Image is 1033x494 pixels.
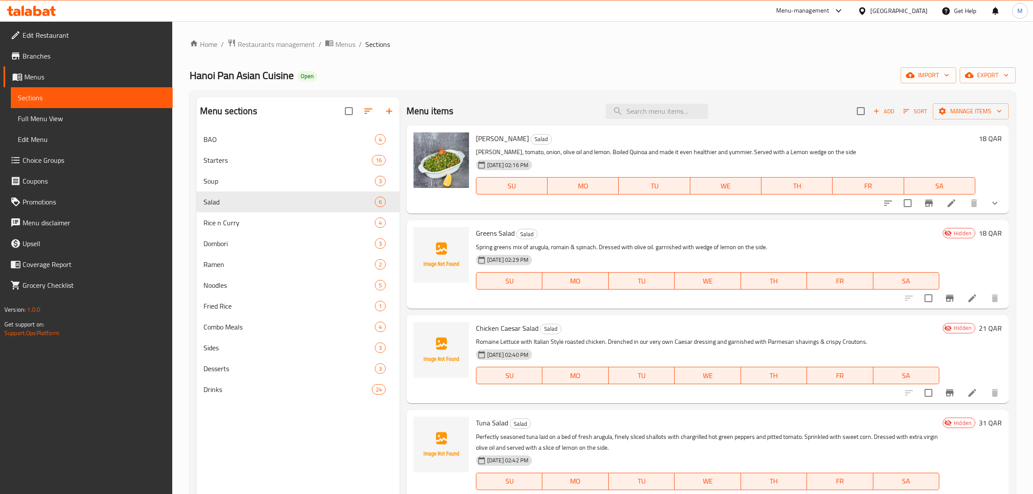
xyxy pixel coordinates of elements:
span: Salad [531,134,551,144]
span: 3 [375,240,385,248]
div: items [375,301,386,311]
span: Open [297,72,317,80]
button: Branch-specific-item [939,288,960,309]
span: Coverage Report [23,259,166,270]
button: Branch-specific-item [939,382,960,403]
button: TH [741,367,807,384]
button: delete [964,193,984,214]
span: Get support on: [4,319,44,330]
span: Menu disclaimer [23,217,166,228]
span: 6 [375,198,385,206]
nav: Menu sections [197,125,400,403]
span: Salad [517,229,537,239]
div: Salad [516,229,538,239]
div: items [375,197,386,207]
div: Soup [203,176,375,186]
img: Greens Salad [413,227,469,283]
span: WE [678,369,737,382]
span: 24 [372,385,385,394]
p: Perfectly seasoned tuna laid on a bed of fresh arugula, finely sliced shallots with chargrilled h... [476,431,939,453]
div: Rice n Curry [203,217,375,228]
span: Desserts [203,363,375,374]
span: MO [551,180,615,192]
span: TU [612,275,671,287]
button: SA [873,367,939,384]
a: Menus [325,39,355,50]
button: WE [675,367,741,384]
span: [DATE] 02:40 PM [484,351,532,359]
span: Menus [24,72,166,82]
a: Choice Groups [3,150,173,171]
button: TH [741,473,807,490]
div: Fried Rice1 [197,296,400,316]
span: Sides [203,343,375,353]
span: [DATE] 02:16 PM [484,161,532,169]
span: 3 [375,177,385,185]
a: Menus [3,66,173,87]
div: items [375,217,386,228]
div: BAO4 [197,129,400,150]
span: Edit Menu [18,134,166,145]
a: Branches [3,46,173,66]
span: Tuna Salad [476,416,508,429]
p: Spring greens mix of arugula, romain & spinach. Dressed with olive oil. garnished with wedge of l... [476,242,939,253]
h6: 18 QAR [979,227,1002,239]
div: Starters16 [197,150,400,171]
button: MO [542,272,608,290]
span: Manage items [940,106,1002,117]
span: Salad [203,197,375,207]
span: Drinks [203,384,372,395]
span: WE [678,275,737,287]
a: Home [190,39,217,49]
span: SA [877,275,936,287]
span: Restaurants management [238,39,315,49]
span: MO [546,369,605,382]
p: Romaine Lettuce with Italian Style roasted chicken. Drenched in our very own Caesar dressing and ... [476,336,939,347]
span: TH [765,180,829,192]
li: / [359,39,362,49]
button: sort-choices [878,193,899,214]
span: FR [810,275,869,287]
span: Sort [903,106,927,116]
p: [PERSON_NAME], tomato, onion, olive oil and lemon. Boiled Quinoa and made it even healthier and y... [476,147,975,158]
span: BAO [203,134,375,145]
a: Coverage Report [3,254,173,275]
button: MO [542,473,608,490]
button: export [960,67,1016,83]
span: TH [744,369,803,382]
span: Starters [203,155,372,165]
button: SU [476,473,542,490]
div: Salad [540,324,561,334]
div: items [375,238,386,249]
div: items [375,343,386,353]
span: Sections [18,92,166,103]
span: FR [836,180,900,192]
button: import [901,67,956,83]
span: 4 [375,219,385,227]
div: items [375,176,386,186]
span: [DATE] 02:42 PM [484,456,532,464]
div: Combo Meals [203,322,375,332]
span: Salad [510,419,531,429]
div: items [375,363,386,374]
a: Sections [11,87,173,108]
span: SU [480,475,539,487]
span: Ramen [203,259,375,270]
span: M [1017,6,1023,16]
a: Coupons [3,171,173,191]
span: TU [612,475,671,487]
span: SA [877,369,936,382]
span: Upsell [23,238,166,249]
h6: 18 QAR [979,132,1002,145]
span: SU [480,369,539,382]
button: TU [619,177,690,194]
button: SU [476,177,548,194]
img: Quinoa Tabule [413,132,469,188]
img: Tuna Salad [413,417,469,472]
span: TU [612,369,671,382]
button: MO [548,177,619,194]
span: Sections [365,39,390,49]
span: Edit Restaurant [23,30,166,40]
span: Select to update [919,289,938,307]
